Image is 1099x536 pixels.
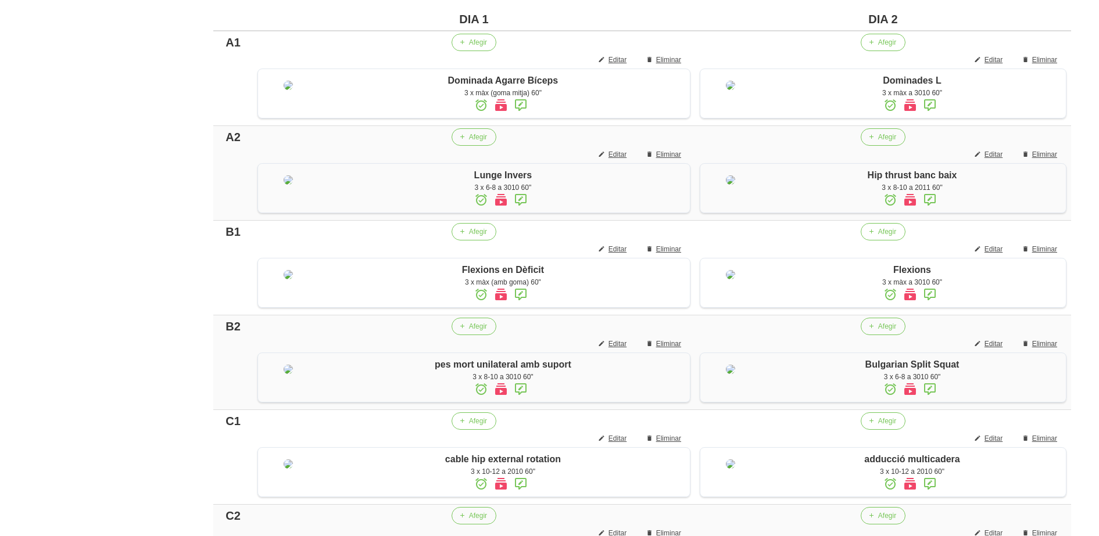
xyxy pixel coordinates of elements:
[865,359,960,369] span: Bulgarian Split Squat
[284,365,293,374] img: 8ea60705-12ae-42e8-83e1-4ba62b1261d5%2Factivities%2Fhand%20supproted%20single%20leg%20romanian%20...
[967,51,1012,69] button: Editar
[218,128,248,146] div: A2
[1015,240,1066,258] button: Eliminar
[726,175,735,185] img: 8ea60705-12ae-42e8-83e1-4ba62b1261d5%2Factivities%2Fdelcline%20bench%20hip%20thrust.jpg
[284,459,293,469] img: 8ea60705-12ae-42e8-83e1-4ba62b1261d5%2Factivities%2Fcable%20ip%20external%20rotation.jpg
[452,34,496,51] button: Afegir
[726,270,735,279] img: 8ea60705-12ae-42e8-83e1-4ba62b1261d5%2Factivities%2F42794-flexions-jpg.jpg
[608,55,627,65] span: Editar
[700,10,1066,28] div: DIA 2
[861,128,905,146] button: Afegir
[474,170,532,180] span: Lunge Invers
[435,359,571,369] span: pes mort unilateral amb suport
[864,454,960,464] span: adducció multicadera
[764,88,1060,98] div: 3 x màx a 3010 60"
[1032,433,1057,444] span: Eliminar
[1015,146,1066,163] button: Eliminar
[608,149,627,160] span: Editar
[656,244,681,254] span: Eliminar
[893,265,931,275] span: Flexions
[764,372,1060,382] div: 3 x 6-8 a 3010 60"
[469,510,487,521] span: Afegir
[322,182,684,193] div: 3 x 6-8 a 3010 60"
[639,335,690,352] button: Eliminar
[608,244,627,254] span: Editar
[284,175,293,185] img: 8ea60705-12ae-42e8-83e1-4ba62b1261d5%2Factivities%2F16456-lunge-jpg.jpg
[448,75,559,85] span: Dominada Agarre Bíceps
[469,132,487,142] span: Afegir
[656,433,681,444] span: Eliminar
[218,507,248,524] div: C2
[1015,430,1066,447] button: Eliminar
[284,81,293,90] img: 8ea60705-12ae-42e8-83e1-4ba62b1261d5%2Factivities%2F32352-dominada-biceps-jpg.jpg
[726,365,735,374] img: 8ea60705-12ae-42e8-83e1-4ba62b1261d5%2Factivities%2F53447-bulgarian-squat-jpg.jpg
[591,430,636,447] button: Editar
[1032,339,1057,349] span: Eliminar
[452,412,496,430] button: Afegir
[878,321,896,332] span: Afegir
[967,335,1012,352] button: Editar
[445,454,561,464] span: cable hip external rotation
[878,226,896,237] span: Afegir
[284,270,293,279] img: 8ea60705-12ae-42e8-83e1-4ba62b1261d5%2Factivities%2F26523-flexions-en-deficit-jpg.jpg
[861,318,905,335] button: Afegir
[883,75,941,85] span: Dominades L
[639,240,690,258] button: Eliminar
[452,128,496,146] button: Afegir
[764,182,1060,193] div: 3 x 8-10 a 2011 60"
[861,34,905,51] button: Afegir
[218,412,248,430] div: C1
[985,433,1003,444] span: Editar
[1015,51,1066,69] button: Eliminar
[967,240,1012,258] button: Editar
[985,339,1003,349] span: Editar
[985,55,1003,65] span: Editar
[322,88,684,98] div: 3 x màx (goma mitja) 60"
[469,321,487,332] span: Afegir
[861,507,905,524] button: Afegir
[656,339,681,349] span: Eliminar
[861,223,905,240] button: Afegir
[452,223,496,240] button: Afegir
[469,37,487,48] span: Afegir
[878,37,896,48] span: Afegir
[878,132,896,142] span: Afegir
[591,51,636,69] button: Editar
[967,146,1012,163] button: Editar
[608,433,627,444] span: Editar
[985,149,1003,160] span: Editar
[469,226,487,237] span: Afegir
[639,51,690,69] button: Eliminar
[322,466,684,477] div: 3 x 10-12 a 2010 60"
[462,265,544,275] span: Flexions en Dèficit
[591,240,636,258] button: Editar
[452,318,496,335] button: Afegir
[639,146,690,163] button: Eliminar
[726,81,735,90] img: 8ea60705-12ae-42e8-83e1-4ba62b1261d5%2Factivities%2F22699-dominades-l-jpg.jpg
[878,416,896,426] span: Afegir
[878,510,896,521] span: Afegir
[985,244,1003,254] span: Editar
[591,146,636,163] button: Editar
[764,466,1060,477] div: 3 x 10-12 a 2010 60"
[1015,335,1066,352] button: Eliminar
[868,170,957,180] span: Hip thrust banc baix
[656,149,681,160] span: Eliminar
[257,10,690,28] div: DIA 1
[218,223,248,240] div: B1
[218,318,248,335] div: B2
[322,372,684,382] div: 3 x 8-10 a 3010 60"
[1032,149,1057,160] span: Eliminar
[967,430,1012,447] button: Editar
[639,430,690,447] button: Eliminar
[1032,55,1057,65] span: Eliminar
[764,277,1060,287] div: 3 x màx a 3010 60"
[322,277,684,287] div: 3 x màx (amb goma) 60"
[591,335,636,352] button: Editar
[218,34,248,51] div: A1
[1032,244,1057,254] span: Eliminar
[469,416,487,426] span: Afegir
[726,459,735,469] img: 8ea60705-12ae-42e8-83e1-4ba62b1261d5%2Factivities%2Fadduction%20hip.jpg
[452,507,496,524] button: Afegir
[861,412,905,430] button: Afegir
